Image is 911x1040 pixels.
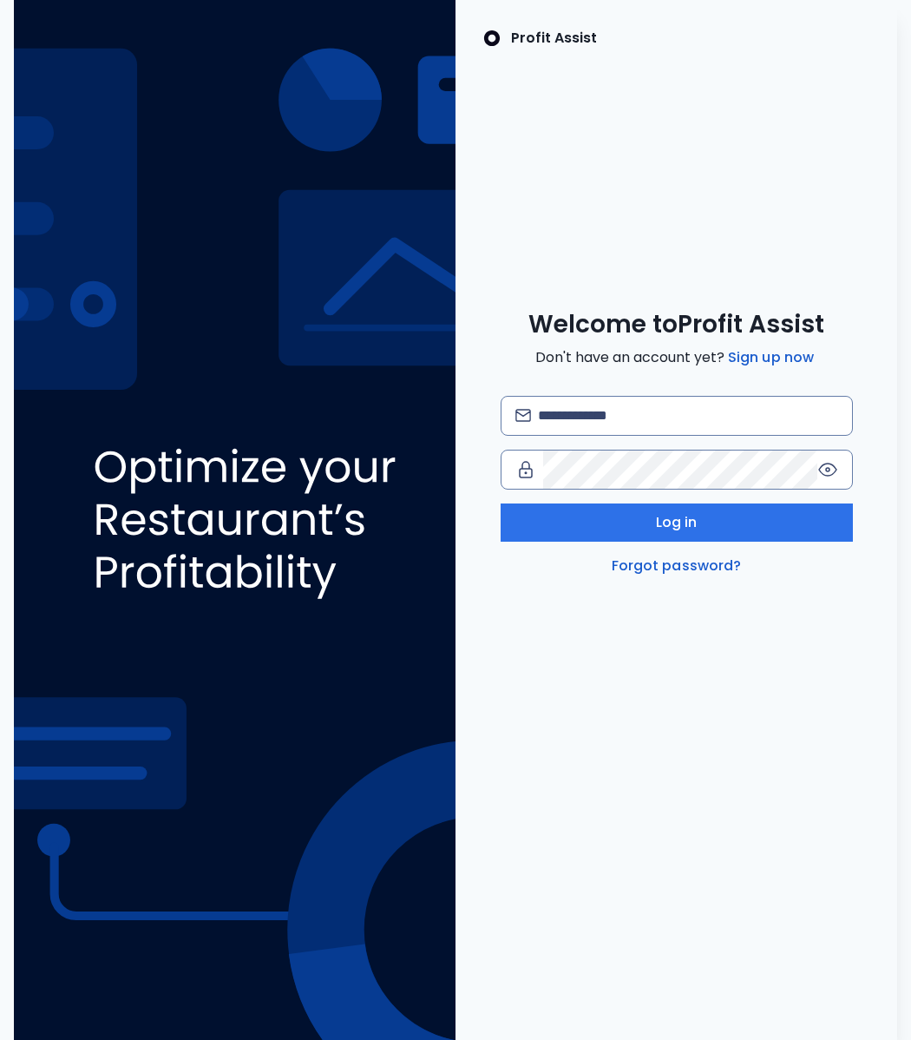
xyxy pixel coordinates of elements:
a: Forgot password? [608,556,745,576]
span: Welcome to Profit Assist [528,309,824,340]
button: Log in [501,504,853,542]
img: email [515,409,532,422]
span: Don't have an account yet? [535,347,817,368]
a: Sign up now [724,347,817,368]
img: SpotOn Logo [483,28,501,49]
p: Profit Assist [511,28,597,49]
span: Log in [656,512,698,533]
